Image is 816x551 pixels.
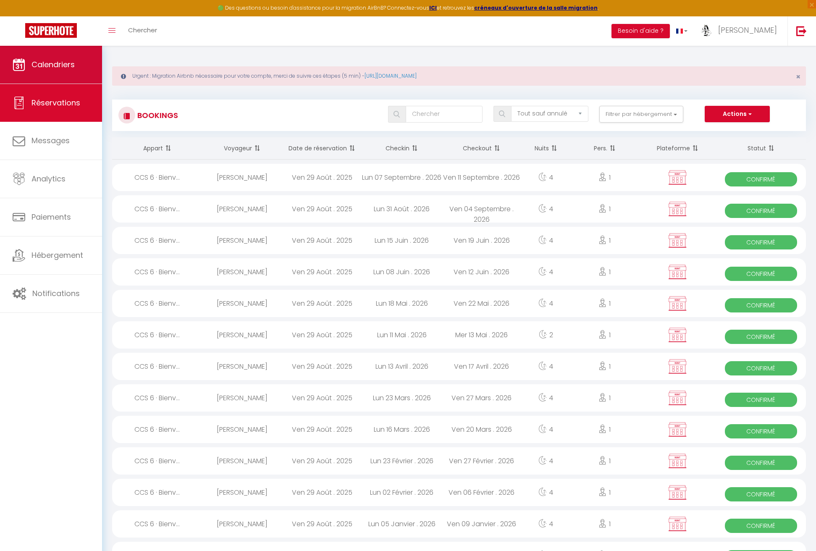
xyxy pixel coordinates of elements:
[716,137,806,160] th: Sort by status
[611,24,670,38] button: Besoin d'aide ?
[282,137,362,160] th: Sort by booking date
[31,250,83,260] span: Hébergement
[31,212,71,222] span: Paiements
[25,23,77,38] img: Super Booking
[135,106,178,125] h3: Bookings
[128,26,157,34] span: Chercher
[796,71,800,82] span: ×
[705,106,769,123] button: Actions
[31,97,80,108] span: Réservations
[570,137,639,160] th: Sort by people
[718,25,777,35] span: [PERSON_NAME]
[32,288,80,299] span: Notifications
[796,26,807,36] img: logout
[474,4,598,11] a: créneaux d'ouverture de la salle migration
[442,137,522,160] th: Sort by checkout
[122,16,163,46] a: Chercher
[599,106,683,123] button: Filtrer par hébergement
[429,4,437,11] a: ICI
[365,72,417,79] a: [URL][DOMAIN_NAME]
[640,137,716,160] th: Sort by channel
[31,59,75,70] span: Calendriers
[202,137,282,160] th: Sort by guest
[406,106,483,123] input: Chercher
[31,173,66,184] span: Analytics
[7,3,32,29] button: Ouvrir le widget de chat LiveChat
[362,137,442,160] th: Sort by checkin
[694,16,787,46] a: ... [PERSON_NAME]
[112,137,202,160] th: Sort by rentals
[112,66,806,86] div: Urgent : Migration Airbnb nécessaire pour votre compte, merci de suivre ces étapes (5 min) -
[700,24,713,37] img: ...
[796,73,800,81] button: Close
[522,137,570,160] th: Sort by nights
[31,135,70,146] span: Messages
